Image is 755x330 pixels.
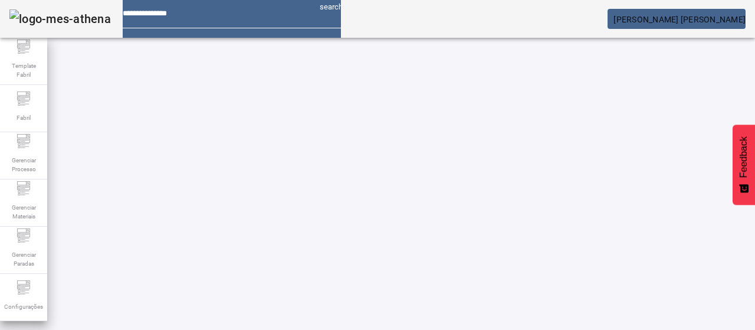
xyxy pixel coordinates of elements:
span: Configurações [1,299,47,315]
span: Fabril [13,110,34,126]
span: Gerenciar Materiais [6,200,41,224]
span: Gerenciar Paradas [6,247,41,272]
button: Feedback - Mostrar pesquisa [733,125,755,205]
span: Gerenciar Processo [6,152,41,177]
span: Feedback [738,136,749,178]
span: Template Fabril [6,58,41,83]
img: logo-mes-athena [9,9,111,28]
span: [PERSON_NAME] [PERSON_NAME] [613,15,746,24]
